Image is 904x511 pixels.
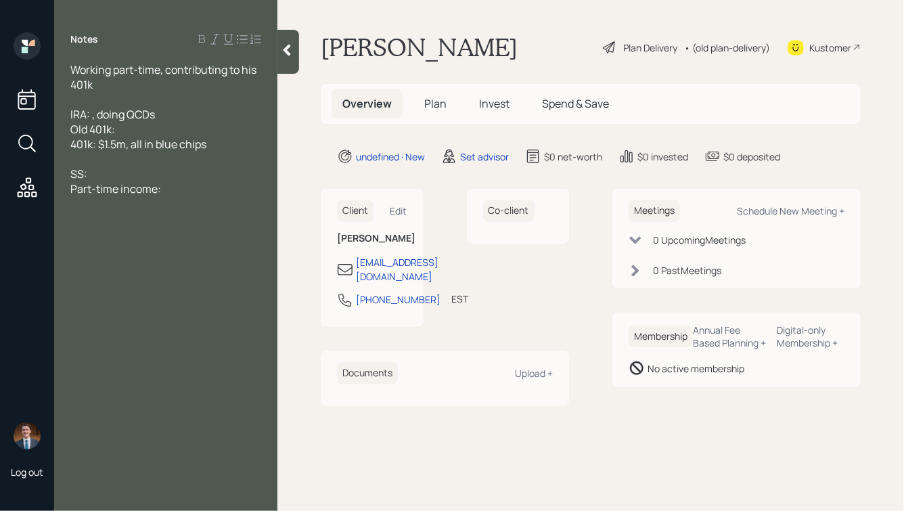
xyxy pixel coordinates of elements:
[424,96,447,111] span: Plan
[70,107,155,122] span: IRA: , doing QCDs
[684,41,770,55] div: • (old plan-delivery)
[479,96,510,111] span: Invest
[737,204,844,217] div: Schedule New Meeting +
[70,62,258,92] span: Working part-time, contributing to his 401k
[623,41,677,55] div: Plan Delivery
[390,204,407,217] div: Edit
[460,150,509,164] div: Set advisor
[70,122,115,137] span: Old 401k:
[723,150,780,164] div: $0 deposited
[321,32,518,62] h1: [PERSON_NAME]
[14,422,41,449] img: hunter_neumayer.jpg
[629,326,693,348] h6: Membership
[337,362,398,384] h6: Documents
[70,32,98,46] label: Notes
[693,324,767,349] div: Annual Fee Based Planning +
[70,137,206,152] span: 401k: $1.5m, all in blue chips
[70,166,87,181] span: SS:
[809,41,851,55] div: Kustomer
[451,292,468,306] div: EST
[629,200,680,222] h6: Meetings
[11,466,43,479] div: Log out
[356,150,425,164] div: undefined · New
[648,361,744,376] div: No active membership
[342,96,392,111] span: Overview
[337,200,374,222] h6: Client
[653,263,721,277] div: 0 Past Meeting s
[356,255,438,284] div: [EMAIL_ADDRESS][DOMAIN_NAME]
[542,96,609,111] span: Spend & Save
[637,150,688,164] div: $0 invested
[483,200,535,222] h6: Co-client
[356,292,440,307] div: [PHONE_NUMBER]
[544,150,602,164] div: $0 net-worth
[337,233,407,244] h6: [PERSON_NAME]
[515,367,553,380] div: Upload +
[70,181,161,196] span: Part-time income:
[777,324,844,349] div: Digital-only Membership +
[653,233,746,247] div: 0 Upcoming Meeting s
